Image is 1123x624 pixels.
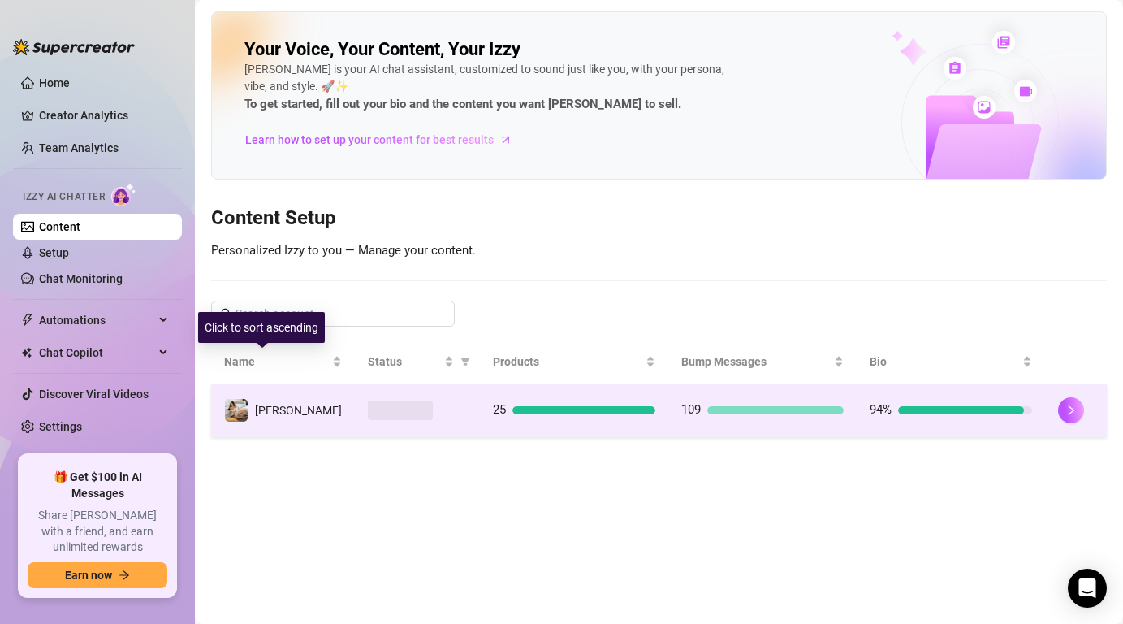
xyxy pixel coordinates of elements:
div: [PERSON_NAME] is your AI chat assistant, customized to sound just like you, with your persona, vi... [244,61,732,115]
a: Learn how to set up your content for best results [244,127,525,153]
img: Jessica [225,399,248,422]
span: filter [457,349,473,374]
span: 🎁 Get $100 in AI Messages [28,470,167,501]
h3: Content Setup [211,206,1107,232]
span: 94% [870,402,892,417]
span: filter [460,357,470,366]
a: Chat Monitoring [39,272,123,285]
button: Earn nowarrow-right [28,562,167,588]
span: 109 [681,402,701,417]
span: Chat Copilot [39,340,154,366]
img: ai-chatter-content-library-cLFOSyPT.png [854,13,1106,179]
span: Earn now [65,569,112,582]
span: arrow-right [498,132,514,148]
h2: Your Voice, Your Content, Your Izzy [244,38,520,61]
span: Learn how to set up your content for best results [245,131,494,149]
div: Open Intercom Messenger [1068,569,1107,608]
span: Status [368,353,441,370]
span: Bump Messages [681,353,831,370]
span: Bio [870,353,1019,370]
span: right [1065,405,1077,416]
img: Chat Copilot [21,347,32,358]
a: Team Analytics [39,141,119,154]
span: 25 [493,402,506,417]
input: Search account [235,305,432,323]
span: Share [PERSON_NAME] with a friend, and earn unlimited rewards [28,508,167,556]
a: Setup [39,246,69,259]
a: Creator Analytics [39,102,169,128]
span: Name [224,353,329,370]
span: Automations [39,307,154,333]
th: Name [211,340,355,384]
img: logo-BBDzfeDw.svg [13,39,135,55]
th: Products [480,340,668,384]
span: arrow-right [119,570,130,581]
th: Bump Messages [668,340,857,384]
strong: To get started, fill out your bio and the content you want [PERSON_NAME] to sell. [244,97,681,111]
button: right [1058,397,1084,423]
div: Click to sort ascending [198,312,325,343]
th: Bio [857,340,1045,384]
span: thunderbolt [21,314,34,327]
span: Personalized Izzy to you — Manage your content. [211,243,476,258]
span: Izzy AI Chatter [23,189,105,205]
a: Settings [39,420,82,433]
img: AI Chatter [111,183,136,206]
th: Status [355,340,480,384]
a: Discover Viral Videos [39,388,149,401]
span: search [221,308,232,319]
a: Content [39,220,80,233]
span: [PERSON_NAME] [255,404,342,417]
span: Products [493,353,642,370]
a: Home [39,76,70,89]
